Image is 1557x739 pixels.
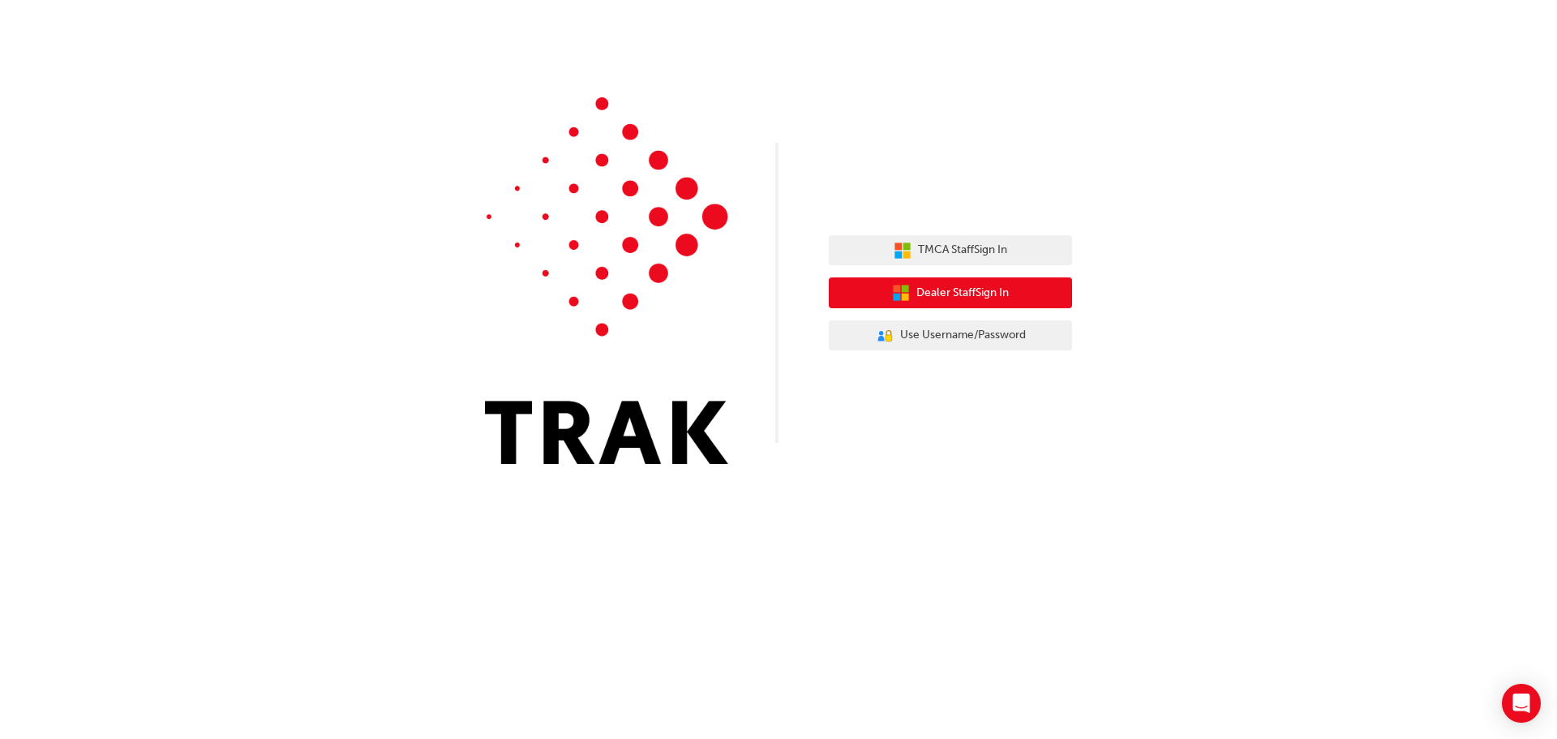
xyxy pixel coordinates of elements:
[829,235,1072,266] button: TMCA StaffSign In
[900,326,1026,345] span: Use Username/Password
[1502,684,1541,723] div: Open Intercom Messenger
[916,284,1009,303] span: Dealer Staff Sign In
[485,97,728,464] img: Trak
[829,277,1072,308] button: Dealer StaffSign In
[918,241,1007,260] span: TMCA Staff Sign In
[829,320,1072,351] button: Use Username/Password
